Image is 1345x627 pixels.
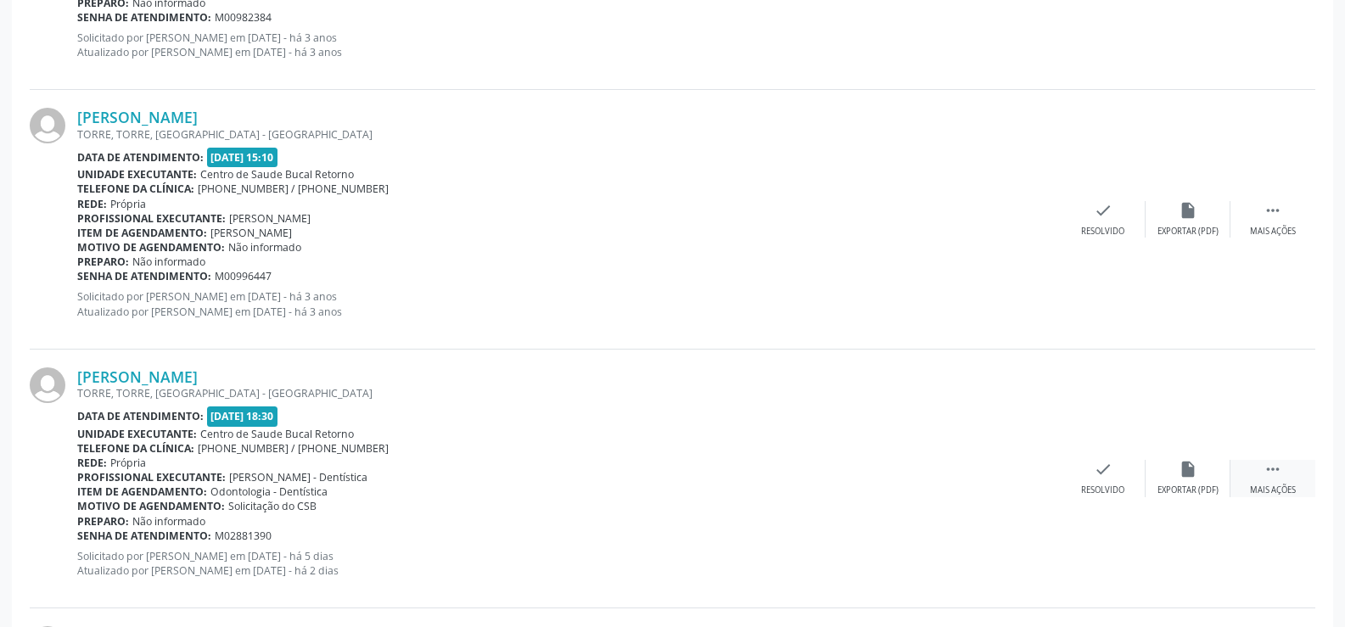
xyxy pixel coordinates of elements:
span: M02881390 [215,529,272,543]
b: Senha de atendimento: [77,10,211,25]
b: Telefone da clínica: [77,182,194,196]
p: Solicitado por [PERSON_NAME] em [DATE] - há 3 anos Atualizado por [PERSON_NAME] em [DATE] - há 3 ... [77,289,1061,318]
span: Solicitação do CSB [228,499,317,513]
b: Profissional executante: [77,211,226,226]
p: Solicitado por [PERSON_NAME] em [DATE] - há 3 anos Atualizado por [PERSON_NAME] em [DATE] - há 3 ... [77,31,1061,59]
span: [PERSON_NAME] - Dentística [229,470,367,484]
img: img [30,367,65,403]
i: check [1094,460,1112,479]
span: [PHONE_NUMBER] / [PHONE_NUMBER] [198,441,389,456]
div: Resolvido [1081,226,1124,238]
b: Motivo de agendamento: [77,240,225,255]
span: Não informado [228,240,301,255]
b: Data de atendimento: [77,409,204,423]
i: insert_drive_file [1179,460,1197,479]
b: Preparo: [77,514,129,529]
span: M00982384 [215,10,272,25]
b: Rede: [77,197,107,211]
span: Centro de Saude Bucal Retorno [200,167,354,182]
span: Própria [110,456,146,470]
i: check [1094,201,1112,220]
span: M00996447 [215,269,272,283]
p: Solicitado por [PERSON_NAME] em [DATE] - há 5 dias Atualizado por [PERSON_NAME] em [DATE] - há 2 ... [77,549,1061,578]
span: Própria [110,197,146,211]
div: TORRE, TORRE, [GEOGRAPHIC_DATA] - [GEOGRAPHIC_DATA] [77,386,1061,400]
span: Não informado [132,514,205,529]
img: img [30,108,65,143]
i: insert_drive_file [1179,201,1197,220]
div: Exportar (PDF) [1157,484,1219,496]
b: Unidade executante: [77,167,197,182]
b: Senha de atendimento: [77,269,211,283]
span: Não informado [132,255,205,269]
a: [PERSON_NAME] [77,367,198,386]
span: [PHONE_NUMBER] / [PHONE_NUMBER] [198,182,389,196]
a: [PERSON_NAME] [77,108,198,126]
div: Exportar (PDF) [1157,226,1219,238]
b: Data de atendimento: [77,150,204,165]
b: Senha de atendimento: [77,529,211,543]
span: [DATE] 18:30 [207,406,278,426]
span: [PERSON_NAME] [210,226,292,240]
div: Mais ações [1250,484,1296,496]
b: Item de agendamento: [77,226,207,240]
b: Profissional executante: [77,470,226,484]
span: Centro de Saude Bucal Retorno [200,427,354,441]
span: [PERSON_NAME] [229,211,311,226]
b: Motivo de agendamento: [77,499,225,513]
b: Preparo: [77,255,129,269]
div: Resolvido [1081,484,1124,496]
div: TORRE, TORRE, [GEOGRAPHIC_DATA] - [GEOGRAPHIC_DATA] [77,127,1061,142]
b: Item de agendamento: [77,484,207,499]
b: Rede: [77,456,107,470]
span: [DATE] 15:10 [207,148,278,167]
div: Mais ações [1250,226,1296,238]
i:  [1264,460,1282,479]
b: Telefone da clínica: [77,441,194,456]
i:  [1264,201,1282,220]
b: Unidade executante: [77,427,197,441]
span: Odontologia - Dentística [210,484,328,499]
